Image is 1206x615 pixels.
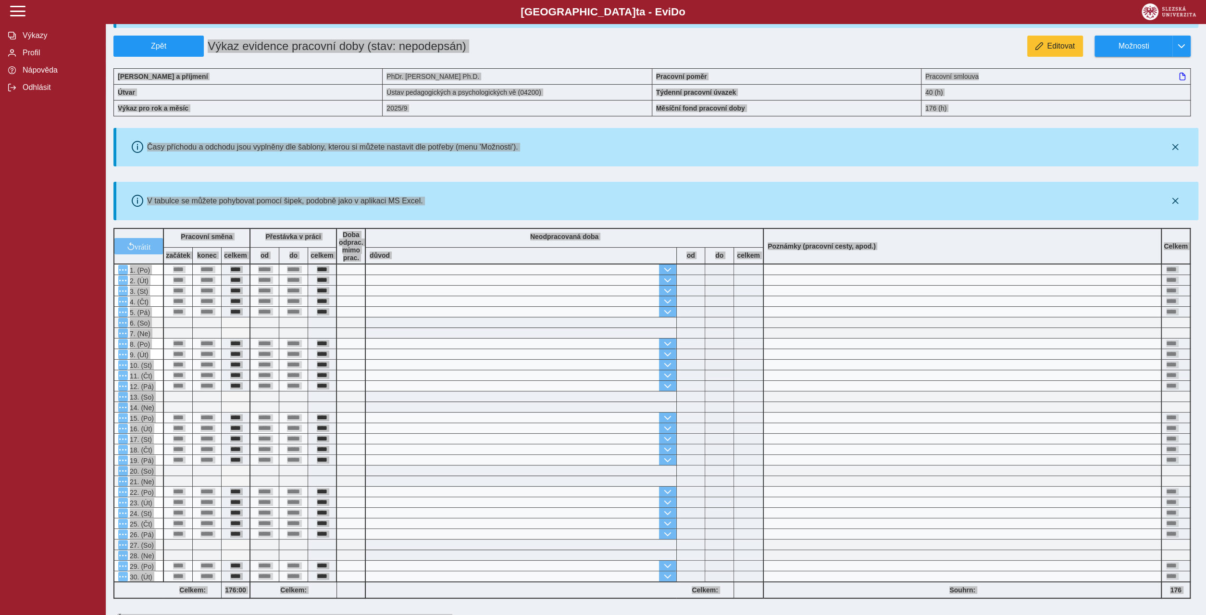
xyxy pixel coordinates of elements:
[1164,242,1188,250] b: Celkem
[128,393,154,401] span: 13. (So)
[128,573,152,581] span: 30. (Út)
[128,351,149,359] span: 9. (Út)
[128,457,154,464] span: 19. (Pá)
[118,487,128,497] button: Menu
[118,466,128,476] button: Menu
[118,88,135,96] b: Útvar
[128,563,154,570] span: 29. (Po)
[118,276,128,285] button: Menu
[128,531,154,539] span: 26. (Pá)
[279,251,308,259] b: do
[128,383,154,390] span: 12. (Pá)
[193,251,221,259] b: konec
[370,251,390,259] b: důvod
[1162,586,1190,594] b: 176
[128,319,150,327] span: 6. (So)
[128,414,154,422] span: 15. (Po)
[339,231,363,262] b: Doba odprac. mimo prac.
[128,266,150,274] span: 1. (Po)
[1047,42,1075,50] span: Editovat
[20,66,98,75] span: Nápověda
[164,251,192,259] b: začátek
[635,6,639,18] span: t
[734,251,763,259] b: celkem
[118,307,128,317] button: Menu
[118,286,128,296] button: Menu
[118,445,128,454] button: Menu
[118,297,128,306] button: Menu
[118,318,128,327] button: Menu
[530,233,598,240] b: Neodpracovaná doba
[29,6,1177,18] b: [GEOGRAPHIC_DATA] a - Evi
[222,586,249,594] b: 176:00
[383,68,652,84] div: PhDr. [PERSON_NAME] Ph.D.
[1103,42,1165,50] span: Možnosti
[128,288,148,295] span: 3. (St)
[128,489,154,496] span: 22. (Po)
[118,434,128,444] button: Menu
[128,436,152,443] span: 17. (St)
[118,350,128,359] button: Menu
[128,541,154,549] span: 27. (So)
[128,340,150,348] span: 8. (Po)
[118,328,128,338] button: Menu
[128,298,149,306] span: 4. (Čt)
[20,49,98,57] span: Profil
[118,519,128,528] button: Menu
[308,251,336,259] b: celkem
[147,143,518,151] div: Časy příchodu a odchodu jsou vyplněny dle šablony, kterou si můžete nastavit dle potřeby (menu 'M...
[1094,36,1172,57] button: Možnosti
[1027,36,1083,57] button: Editovat
[118,360,128,370] button: Menu
[705,251,734,259] b: do
[383,100,652,116] div: 2025/9
[128,467,154,475] span: 20. (So)
[128,372,152,380] span: 11. (Čt)
[118,413,128,423] button: Menu
[250,251,279,259] b: od
[128,404,154,412] span: 14. (Ne)
[20,83,98,92] span: Odhlásit
[677,251,705,259] b: od
[118,529,128,539] button: Menu
[656,73,707,80] b: Pracovní poměr
[118,371,128,380] button: Menu
[1142,3,1196,20] img: logo_web_su.png
[118,540,128,550] button: Menu
[118,392,128,402] button: Menu
[128,277,149,285] span: 2. (Út)
[181,233,232,240] b: Pracovní směna
[118,498,128,507] button: Menu
[222,251,249,259] b: celkem
[128,499,152,507] span: 23. (Út)
[118,572,128,581] button: Menu
[118,339,128,349] button: Menu
[764,242,880,250] b: Poznámky (pracovní cesty, apod.)
[250,586,336,594] b: Celkem:
[676,586,734,594] b: Celkem:
[118,561,128,571] button: Menu
[128,362,152,369] span: 10. (St)
[164,586,221,594] b: Celkem:
[118,424,128,433] button: Menu
[20,31,98,40] span: Výkazy
[118,265,128,275] button: Menu
[135,242,151,250] span: vrátit
[265,233,321,240] b: Přestávka v práci
[118,508,128,518] button: Menu
[128,552,154,560] span: 28. (Ne)
[128,309,150,316] span: 5. (Pá)
[128,330,150,338] span: 7. (Ne)
[921,68,1191,84] div: Pracovní smlouva
[949,586,975,594] b: Souhrn:
[128,510,152,517] span: 24. (St)
[128,446,152,454] span: 18. (Čt)
[118,104,188,112] b: Výkaz pro rok a měsíc
[114,238,163,254] button: vrátit
[118,402,128,412] button: Menu
[118,381,128,391] button: Menu
[128,520,152,528] span: 25. (Čt)
[921,100,1191,116] div: 176 (h)
[147,197,423,205] div: V tabulce se můžete pohybovat pomocí šipek, podobně jako v aplikaci MS Excel.
[118,42,199,50] span: Zpět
